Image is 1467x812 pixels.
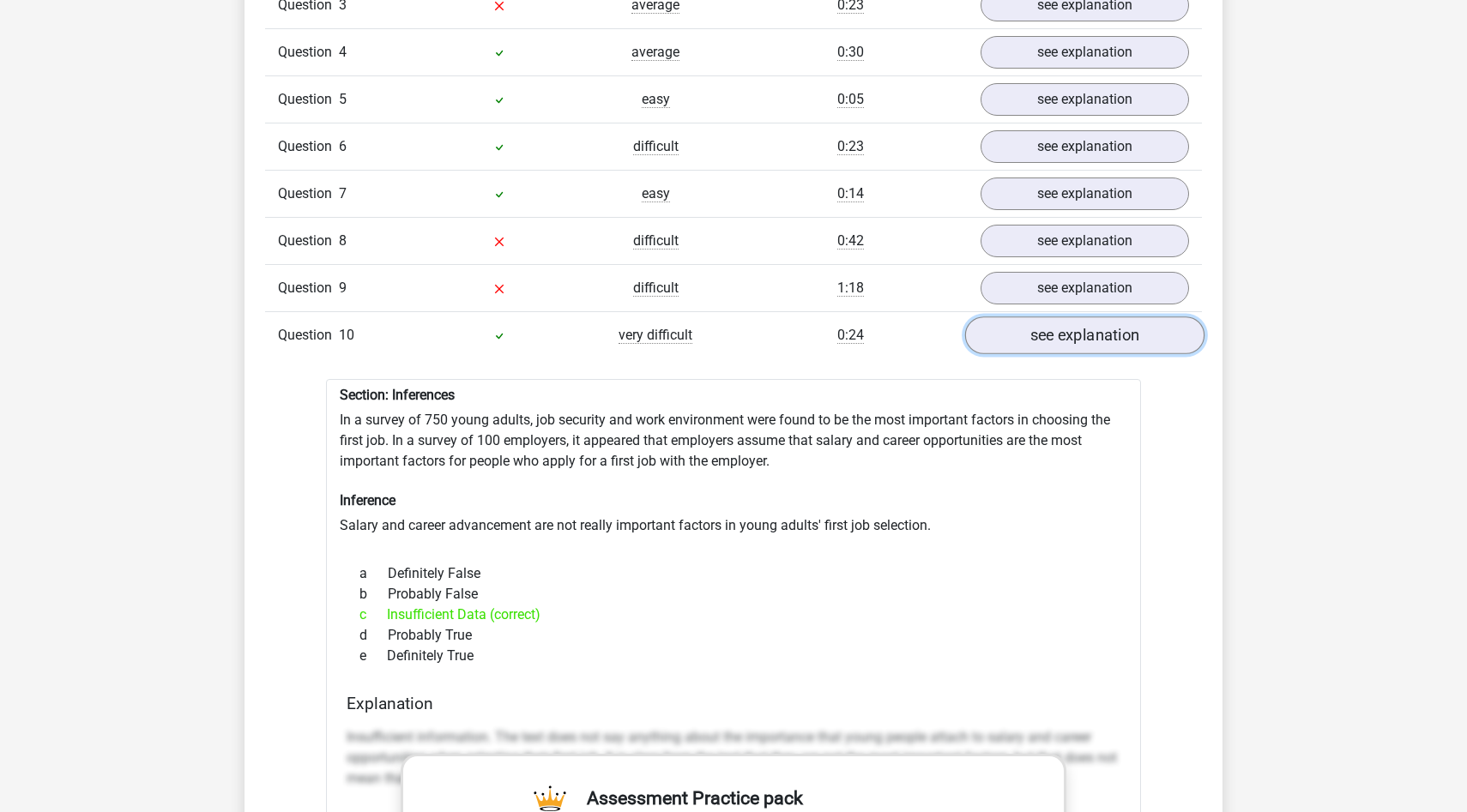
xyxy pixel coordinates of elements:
h6: Inference [340,492,1127,508]
span: 10 [339,327,354,343]
span: 7 [339,185,347,201]
span: 0:42 [837,232,864,250]
span: difficult [633,280,679,297]
div: Probably True [347,625,1120,646]
div: Definitely True [347,646,1120,666]
span: easy [642,185,670,202]
span: Question [278,89,339,110]
span: 0:24 [837,327,864,344]
a: see explanation [981,225,1189,257]
span: a [359,563,388,584]
div: Insufficient Data (correct) [347,604,1120,625]
a: see explanation [965,316,1204,354]
span: 8 [339,232,347,249]
span: Question [278,231,339,251]
span: e [359,646,387,666]
h4: Explanation [347,694,1120,713]
a: see explanation [981,177,1189,210]
span: 6 [339,138,347,154]
span: very difficult [619,327,692,344]
span: 9 [339,280,347,296]
span: 4 [339,44,347,60]
span: Question [278,183,339,204]
div: Definitely False [347,563,1120,584]
span: Question [278,42,339,63]
span: Question [278,278,339,298]
span: 5 [339,91,347,107]
a: see explanation [981,130,1189,163]
span: 0:14 [837,185,864,202]
a: see explanation [981,272,1189,304]
div: Probably False [347,584,1120,604]
a: see explanation [981,36,1189,69]
span: 0:30 [837,44,864,61]
span: b [359,584,388,604]
span: c [359,604,387,625]
span: 0:23 [837,138,864,155]
span: d [359,625,388,646]
span: difficult [633,138,679,155]
span: difficult [633,232,679,250]
h6: Section: Inferences [340,387,1127,403]
a: see explanation [981,83,1189,116]
span: average [631,44,679,61]
span: 0:05 [837,91,864,108]
span: Question [278,325,339,346]
p: Insufficient information. The text does not say anything about the importance that young people a... [347,727,1120,789]
span: 1:18 [837,280,864,297]
span: Question [278,136,339,157]
span: easy [642,91,670,108]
